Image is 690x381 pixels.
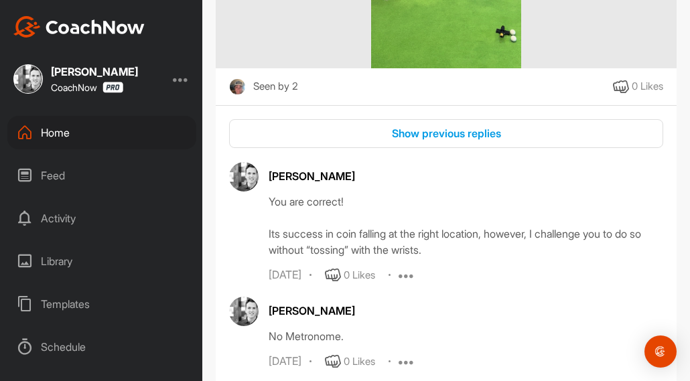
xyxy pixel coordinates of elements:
[229,162,259,192] img: avatar
[51,82,123,93] div: CoachNow
[7,244,196,278] div: Library
[7,159,196,192] div: Feed
[632,79,663,94] div: 0 Likes
[253,78,298,95] div: Seen by 2
[240,125,652,141] div: Show previous replies
[269,303,663,319] div: [PERSON_NAME]
[7,287,196,321] div: Templates
[13,16,145,37] img: CoachNow
[51,66,138,77] div: [PERSON_NAME]
[229,78,246,95] img: square_b49cb6e81a42f44e6baa948723539b51.jpg
[269,328,663,344] div: No Metronome.
[229,119,663,148] button: Show previous replies
[269,194,663,258] div: You are correct! Its success in coin falling at the right location, however, I challenge you to d...
[229,297,259,326] img: avatar
[102,82,123,93] img: CoachNow Pro
[13,64,43,94] img: square_07b2144c04f439e4e614b22124989529.jpg
[269,168,663,184] div: [PERSON_NAME]
[7,116,196,149] div: Home
[344,354,375,370] div: 0 Likes
[269,269,301,282] div: [DATE]
[269,355,301,368] div: [DATE]
[7,330,196,364] div: Schedule
[344,268,375,283] div: 0 Likes
[7,202,196,235] div: Activity
[644,335,677,368] div: Open Intercom Messenger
